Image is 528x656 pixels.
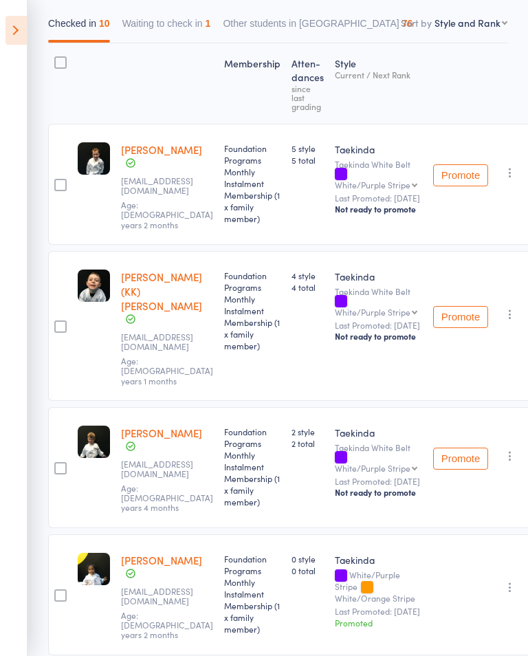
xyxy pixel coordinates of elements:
[335,331,422,342] div: Not ready to promote
[291,84,324,111] div: since last grading
[291,553,324,565] span: 0 style
[48,11,110,43] button: Checked in10
[433,164,488,186] button: Promote
[335,160,422,189] div: Taekinda White Belt
[291,437,324,449] span: 2 total
[219,50,286,118] div: Membership
[224,142,280,224] div: Foundation Programs Monthly Instalment Membership (1 x family member)
[335,307,410,316] div: White/Purple Stripe
[335,443,422,472] div: Taekinda White Belt
[121,587,210,606] small: ljhammonds81@hotmail.com
[335,270,422,283] div: Taekinda
[335,287,422,316] div: Taekinda White Belt
[121,142,202,157] a: [PERSON_NAME]
[335,553,422,567] div: Taekinda
[291,565,324,576] span: 0 total
[121,332,210,352] small: minak@outlook.com.au
[121,459,210,479] small: Sophiepbrown1992@gmail.com
[224,426,280,507] div: Foundation Programs Monthly Instalment Membership (1 x family member)
[224,270,280,351] div: Foundation Programs Monthly Instalment Membership (1 x family member)
[401,16,432,30] label: Sort by
[291,426,324,437] span: 2 style
[335,463,410,472] div: White/Purple Stripe
[121,482,213,514] span: Age: [DEMOGRAPHIC_DATA] years 4 months
[122,11,211,43] button: Waiting to check in1
[433,448,488,470] button: Promote
[335,570,422,602] div: White/Purple Stripe
[335,70,422,79] div: Current / Next Rank
[433,306,488,328] button: Promote
[121,355,213,386] span: Age: [DEMOGRAPHIC_DATA] years 1 months
[78,553,110,585] img: image1750458733.png
[335,426,422,439] div: Taekinda
[329,50,428,118] div: Style
[335,617,422,628] div: Promoted
[121,553,202,567] a: [PERSON_NAME]
[291,270,324,281] span: 4 style
[335,592,415,604] span: White/Orange Stripe
[335,142,422,156] div: Taekinda
[121,176,210,196] small: rimo_jess@hotmail.com
[121,426,202,440] a: [PERSON_NAME]
[335,487,422,498] div: Not ready to promote
[223,11,412,43] button: Other students in [GEOGRAPHIC_DATA]76
[335,320,422,330] small: Last Promoted: [DATE]
[335,204,422,215] div: Not ready to promote
[291,154,324,166] span: 5 total
[291,142,324,154] span: 5 style
[121,609,213,641] span: Age: [DEMOGRAPHIC_DATA] years 2 months
[434,16,500,30] div: Style and Rank
[286,50,329,118] div: Atten­dances
[78,426,110,458] img: image1755297093.png
[335,193,422,203] small: Last Promoted: [DATE]
[335,180,410,189] div: White/Purple Stripe
[78,142,110,175] img: image1754088484.png
[206,18,211,29] div: 1
[224,553,280,635] div: Foundation Programs Monthly Instalment Membership (1 x family member)
[291,281,324,293] span: 4 total
[99,18,110,29] div: 10
[78,270,110,302] img: image1754088452.png
[121,270,202,313] a: [PERSON_NAME] (KK) [PERSON_NAME]
[335,477,422,486] small: Last Promoted: [DATE]
[335,606,422,616] small: Last Promoted: [DATE]
[121,199,213,230] span: Age: [DEMOGRAPHIC_DATA] years 2 months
